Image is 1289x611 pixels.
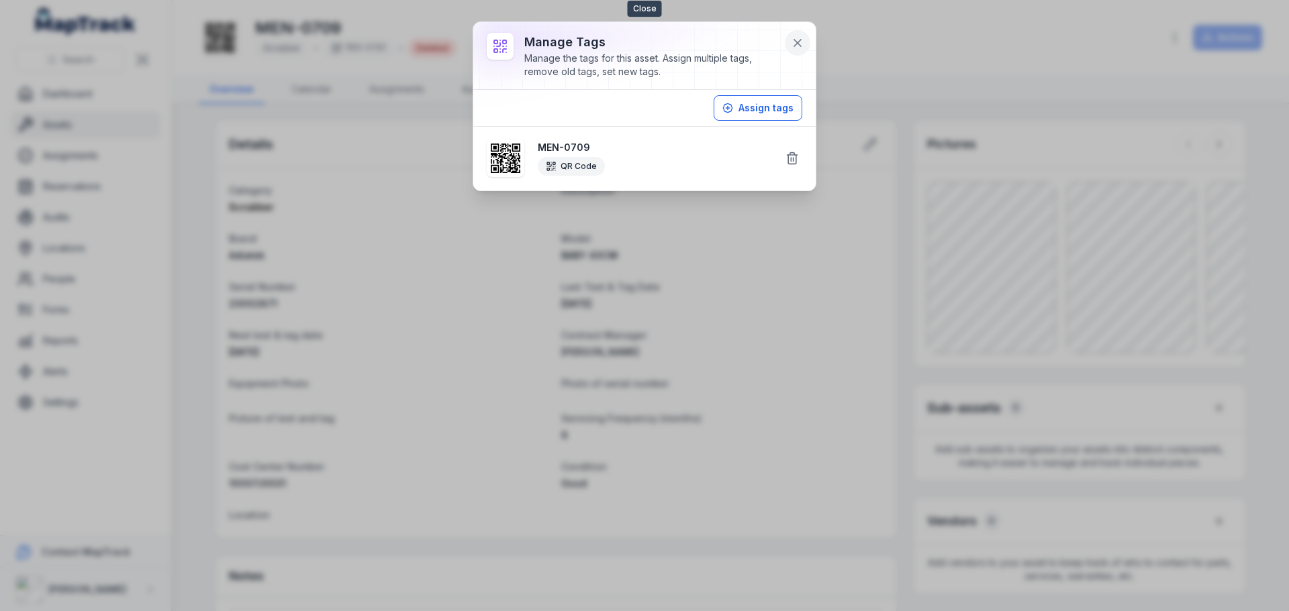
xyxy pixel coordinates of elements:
span: Close [628,1,662,17]
strong: MEN-0709 [538,141,774,154]
button: Assign tags [714,95,802,121]
h3: Manage tags [524,33,781,52]
div: QR Code [538,157,605,176]
div: Manage the tags for this asset. Assign multiple tags, remove old tags, set new tags. [524,52,781,78]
